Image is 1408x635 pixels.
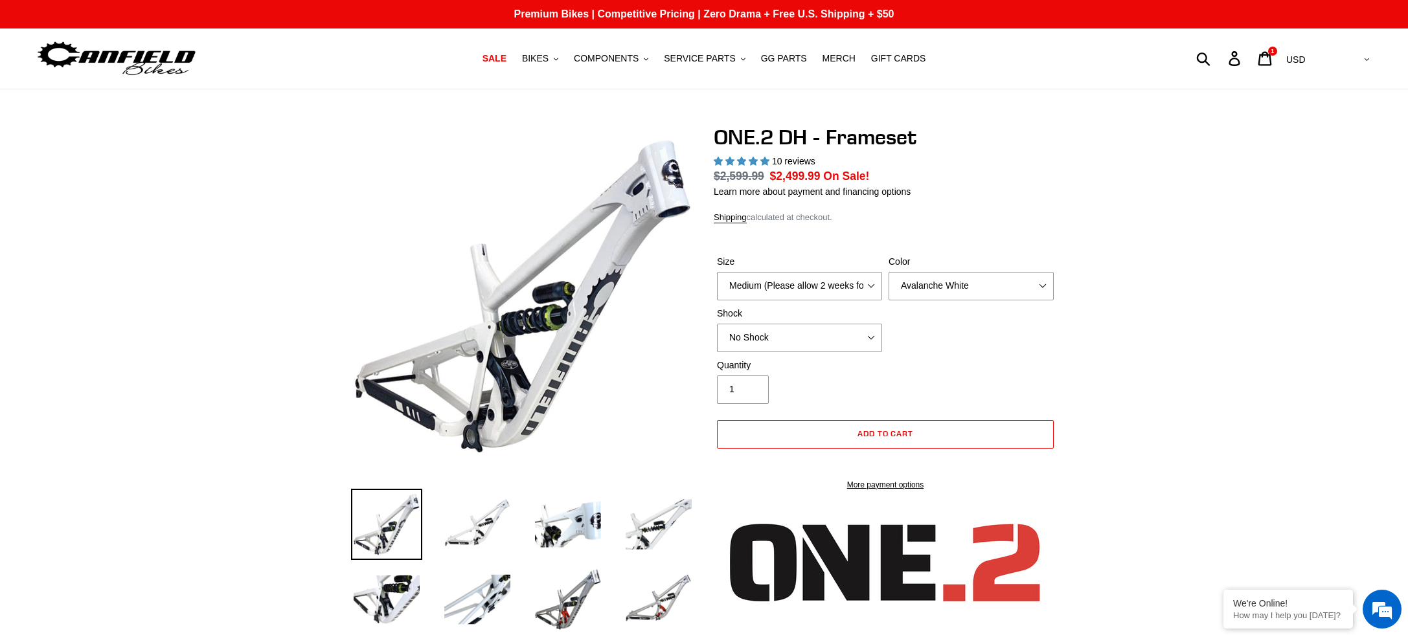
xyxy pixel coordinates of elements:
input: Search [1203,44,1236,72]
label: Color [889,255,1054,269]
img: Load image into Gallery viewer, ONE.2 DH - Frameset [351,489,422,560]
span: 5.00 stars [714,156,772,166]
a: Shipping [714,212,747,223]
img: Load image into Gallery viewer, ONE.2 DH - Frameset [442,564,513,635]
a: More payment options [717,479,1054,491]
img: Load image into Gallery viewer, ONE.2 DH - Frameset [442,489,513,560]
button: Add to cart [717,420,1054,449]
span: Add to cart [857,429,914,438]
a: SALE [476,50,513,67]
img: Load image into Gallery viewer, ONE.2 DH - Frameset [532,564,604,635]
span: GG PARTS [761,53,807,64]
a: Learn more about payment and financing options [714,186,911,197]
img: ONE.2 DH - Frameset [354,128,692,465]
span: On Sale! [823,168,869,184]
img: Load image into Gallery viewer, ONE.2 DH - Frameset [532,489,604,560]
p: How may I help you today? [1233,610,1343,620]
span: MERCH [823,53,856,64]
a: MERCH [816,50,862,67]
label: Size [717,255,882,269]
span: BIKES [522,53,549,64]
span: SERVICE PARTS [664,53,735,64]
a: 1 [1251,45,1281,72]
span: 10 reviews [772,156,815,166]
img: Load image into Gallery viewer, ONE.2 DH - Frameset [351,564,422,635]
a: GG PARTS [755,50,813,67]
span: COMPONENTS [574,53,639,64]
div: calculated at checkout. [714,211,1057,224]
span: GIFT CARDS [871,53,926,64]
label: Shock [717,307,882,320]
span: SALE [483,53,506,64]
s: $2,599.99 [714,170,764,183]
span: 1 [1271,48,1274,54]
button: BIKES [516,50,565,67]
button: SERVICE PARTS [657,50,751,67]
button: COMPONENTS [567,50,655,67]
a: GIFT CARDS [865,50,933,67]
img: Load image into Gallery viewer, ONE.2 DH - Frameset [623,564,694,635]
img: Canfield Bikes [36,38,198,79]
label: Quantity [717,359,882,372]
img: Load image into Gallery viewer, ONE.2 DH - Frameset [623,489,694,560]
div: We're Online! [1233,598,1343,608]
h1: ONE.2 DH - Frameset [714,125,1057,150]
span: $2,499.99 [770,170,821,183]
